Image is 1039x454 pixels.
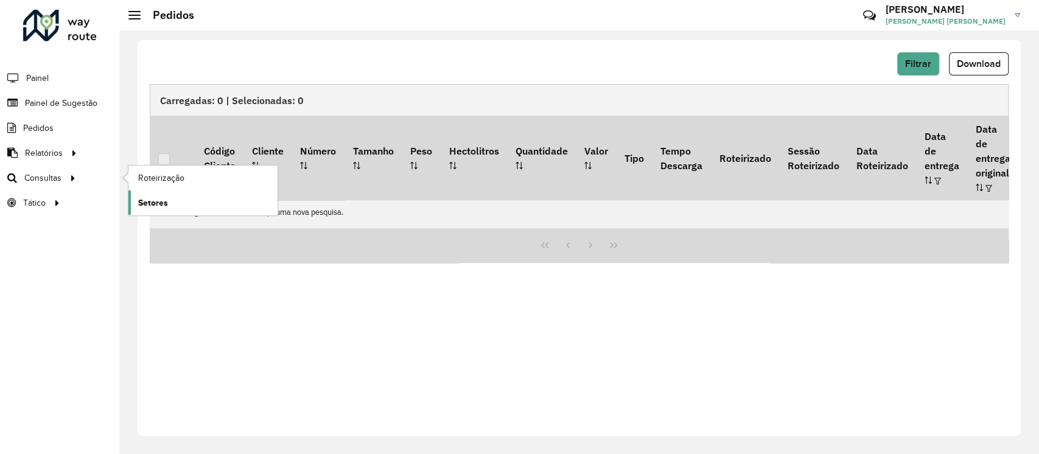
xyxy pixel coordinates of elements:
th: Data de entrega original [968,116,1019,200]
h3: [PERSON_NAME] [886,4,1006,15]
th: Data Roteirizado [848,116,916,200]
th: Sessão Roteirizado [779,116,847,200]
button: Filtrar [897,52,939,75]
th: Roteirizado [711,116,779,200]
h2: Pedidos [141,9,194,22]
div: Carregadas: 0 | Selecionadas: 0 [150,84,1009,116]
span: Filtrar [905,58,931,69]
th: Número [292,116,345,200]
th: Peso [402,116,440,200]
span: Tático [23,197,46,209]
button: Download [949,52,1009,75]
th: Valor [576,116,616,200]
span: Painel [26,72,49,85]
th: Código Cliente [195,116,243,200]
th: Tempo Descarga [652,116,710,200]
th: Cliente [243,116,292,200]
span: Consultas [24,172,61,184]
span: Download [957,58,1001,69]
th: Hectolitros [441,116,507,200]
span: Pedidos [23,122,54,134]
span: [PERSON_NAME] [PERSON_NAME] [886,16,1006,27]
th: Tipo [616,116,652,200]
th: Data de entrega [916,116,967,200]
span: Setores [138,197,168,209]
a: Setores [128,190,278,215]
span: Painel de Sugestão [25,97,97,110]
a: Roteirização [128,166,278,190]
th: Quantidade [507,116,576,200]
span: Roteirização [138,172,184,184]
span: Relatórios [25,147,63,159]
th: Tamanho [345,116,402,200]
a: Contato Rápido [856,2,883,29]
